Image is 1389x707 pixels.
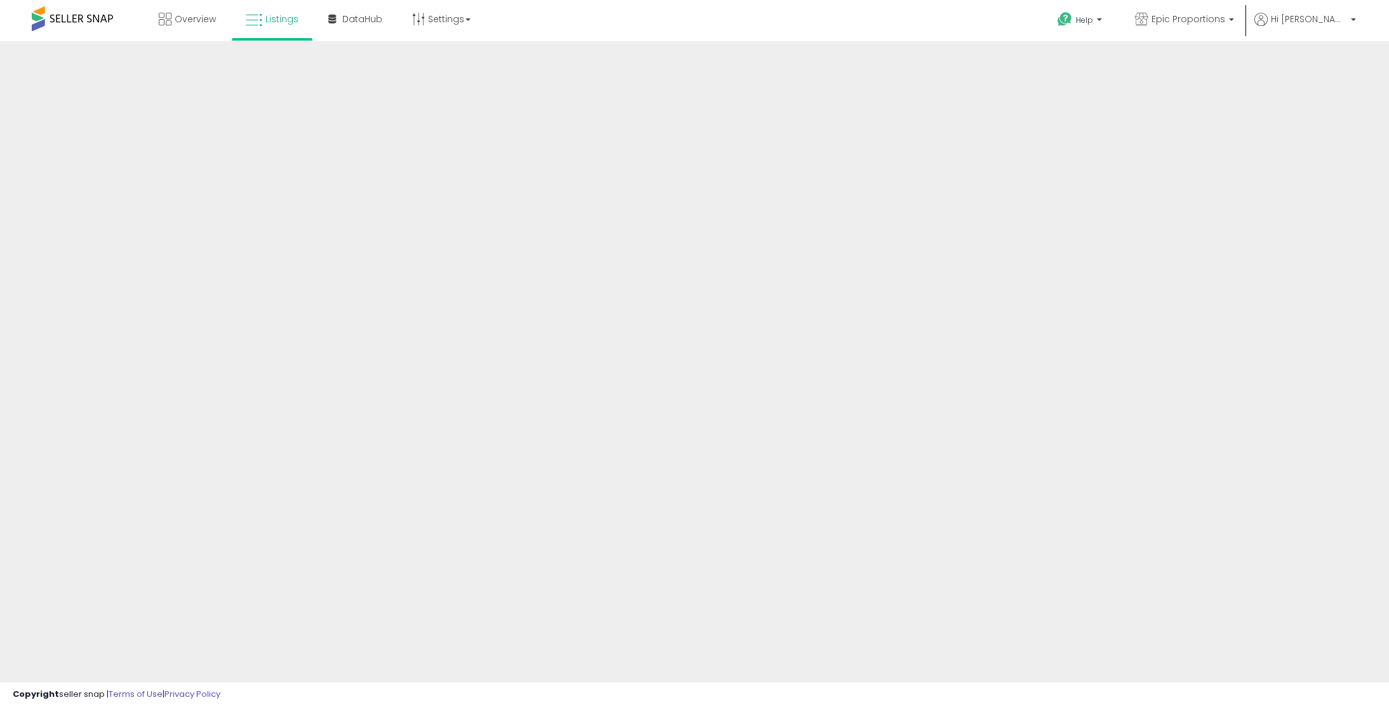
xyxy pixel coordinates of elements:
[1047,2,1115,41] a: Help
[1254,13,1356,41] a: Hi [PERSON_NAME]
[1057,11,1073,27] i: Get Help
[1151,13,1225,25] span: Epic Proportions
[1271,13,1347,25] span: Hi [PERSON_NAME]
[175,13,216,25] span: Overview
[1076,15,1093,25] span: Help
[342,13,382,25] span: DataHub
[265,13,299,25] span: Listings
